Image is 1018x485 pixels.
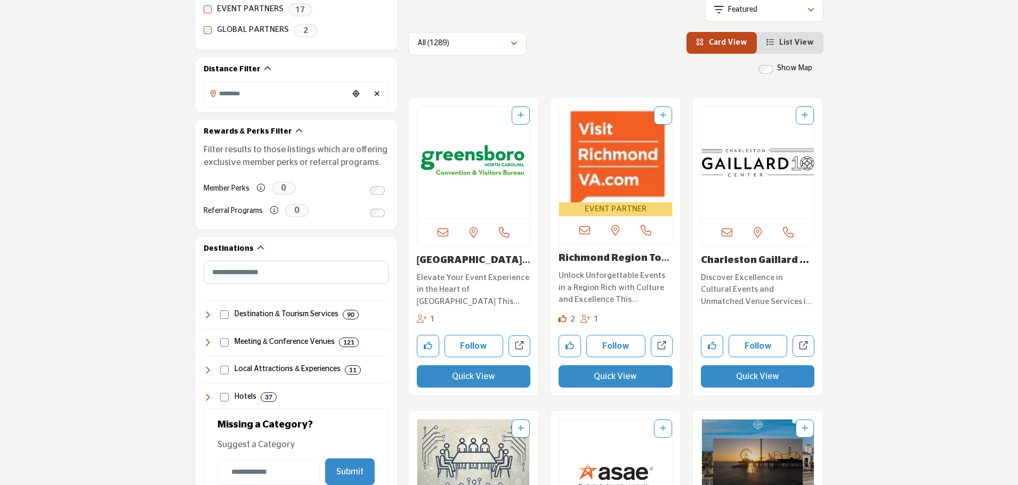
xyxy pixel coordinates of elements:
[204,179,249,198] label: Member Perks
[559,335,581,357] button: Like company
[265,393,272,401] b: 37
[217,459,320,484] input: Category Name
[217,24,289,36] label: GLOBAL PARTNERS
[701,335,723,357] button: Like company
[417,335,439,357] button: Like company
[559,315,567,323] i: Likes
[559,270,673,306] p: Unlock Unforgettable Events in a Region Rich with Culture and Excellence This organization is ded...
[779,39,814,46] span: List View
[339,338,359,347] div: 121 Results For Meeting & Conference Venues
[204,202,263,220] label: Referral Programs
[204,244,254,254] h2: Destinations
[343,339,354,346] b: 121
[559,106,672,217] a: Open Listing in new tab
[235,309,338,320] h4: Destination & Tourism Services: Organizations and services that promote travel, tourism, and loca...
[701,269,815,308] a: Discover Excellence in Cultural Events and Unmatched Venue Services in [GEOGRAPHIC_DATA] Based in...
[660,425,666,432] a: Add To List
[559,267,673,306] a: Unlock Unforgettable Events in a Region Rich with Culture and Excellence This organization is ded...
[217,3,284,15] label: EVENT PARTNERS
[766,39,814,46] a: View List
[701,106,814,218] a: Open Listing in new tab
[802,112,808,119] a: Add To List
[561,203,670,216] span: EVENT PARTNER
[445,335,504,357] button: Follow
[204,143,389,169] p: Filter results to those listings which are offering exclusive member perks or referral programs.
[793,335,814,357] a: Open charleston-gaillard-center in new tab
[686,32,757,54] li: Card View
[204,5,212,13] input: EVENT PARTNERS checkbox
[370,186,385,195] input: Switch to Member Perks
[580,314,599,326] div: Followers
[701,256,809,265] a: Charleston Gaillard ...
[518,112,524,119] a: Add To List
[417,256,530,277] a: [GEOGRAPHIC_DATA] Area CVB
[272,182,296,195] span: 0
[349,366,357,374] b: 11
[417,38,449,49] p: All (1289)
[285,204,309,217] span: 0
[559,365,673,388] button: Quick View
[204,83,348,104] input: Search Location
[518,425,524,432] a: Add To List
[728,5,757,15] p: Featured
[570,315,575,323] span: 2
[261,392,277,402] div: 37 Results For Hotels
[325,458,375,485] button: Submit
[701,272,815,308] p: Discover Excellence in Cultural Events and Unmatched Venue Services in [GEOGRAPHIC_DATA] Based in...
[220,393,229,401] input: Select Hotels checkbox
[348,83,364,106] div: Choose your current location
[594,315,599,323] span: 1
[660,112,666,119] a: Add To List
[235,364,341,375] h4: Local Attractions & Experiences: Entertainment, cultural, and recreational destinations that enha...
[559,253,673,265] h3: Richmond Region Tourism
[204,64,261,75] h2: Distance Filter
[217,440,295,449] span: Suggest a Category
[417,269,531,308] a: Elevate Your Event Experience in the Heart of [GEOGRAPHIC_DATA] This dynamic organization serves ...
[204,127,292,137] h2: Rewards & Perks Filter
[417,106,530,218] a: Open Listing in new tab
[220,338,229,347] input: Select Meeting & Conference Venues checkbox
[508,335,530,357] a: Open greensboro-area-cvb in new tab
[701,255,815,267] h3: Charleston Gaillard Center
[417,106,530,218] img: Greensboro Area CVB
[559,106,672,202] img: Richmond Region Tourism
[430,315,435,323] span: 1
[729,335,788,357] button: Follow
[235,337,335,348] h4: Meeting & Conference Venues: Facilities and spaces designed for business meetings, conferences, a...
[347,311,354,318] b: 90
[417,365,531,388] button: Quick View
[204,26,212,34] input: GLOBAL PARTNERS checkbox
[696,39,747,46] a: View Card
[408,32,527,55] button: All (1289)
[701,106,814,218] img: Charleston Gaillard Center
[220,310,229,319] input: Select Destination & Tourism Services checkbox
[802,425,808,432] a: Add To List
[343,310,359,319] div: 90 Results For Destination & Tourism Services
[217,420,375,439] h2: Missing a Category?
[345,365,361,375] div: 11 Results For Local Attractions & Experiences
[288,3,312,17] span: 17
[559,253,669,275] a: Richmond Region Tour...
[294,24,318,37] span: 2
[701,365,815,388] button: Quick View
[417,272,531,308] p: Elevate Your Event Experience in the Heart of [GEOGRAPHIC_DATA] This dynamic organization serves ...
[651,335,673,357] a: Open richmond-region-tourism in new tab
[417,314,435,326] div: Followers
[370,209,385,217] input: Switch to Referral Programs
[586,335,645,357] button: Follow
[757,32,823,54] li: List View
[777,63,812,74] label: Show Map
[220,366,229,374] input: Select Local Attractions & Experiences checkbox
[709,39,747,46] span: Card View
[417,255,531,267] h3: Greensboro Area CVB
[369,83,385,106] div: Clear search location
[204,261,389,284] input: Search Category
[235,392,256,402] h4: Hotels: Accommodations ranging from budget to luxury, offering lodging, amenities, and services t...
